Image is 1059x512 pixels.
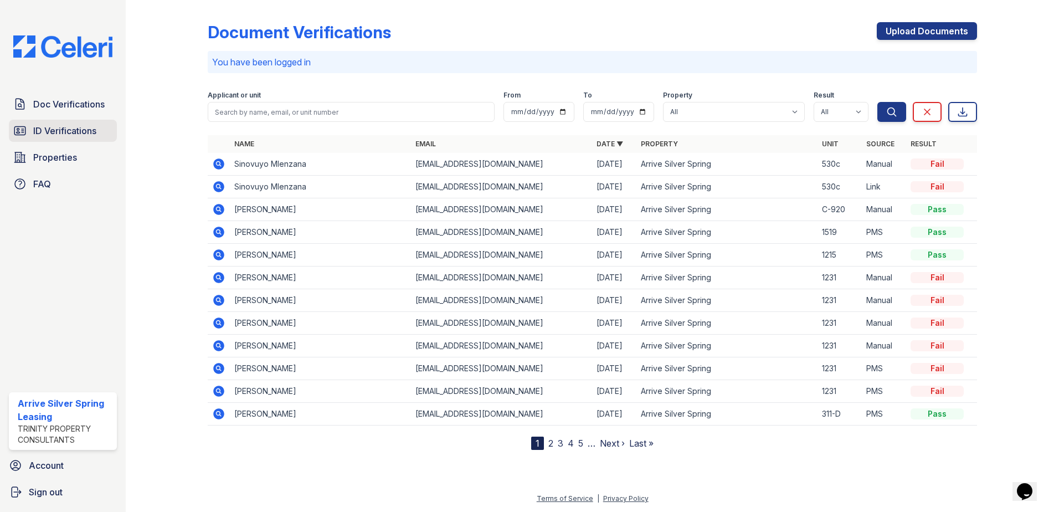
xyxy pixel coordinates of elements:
td: Arrive Silver Spring [636,357,818,380]
span: Properties [33,151,77,164]
td: [PERSON_NAME] [230,312,411,335]
iframe: chat widget [1012,468,1048,501]
td: Manual [862,153,906,176]
td: Arrive Silver Spring [636,198,818,221]
td: 311-D [818,403,862,426]
td: Arrive Silver Spring [636,153,818,176]
span: Account [29,459,64,472]
div: Pass [911,227,964,238]
div: Arrive Silver Spring Leasing [18,397,112,423]
td: 1231 [818,267,862,289]
a: Name [234,140,254,148]
td: [PERSON_NAME] [230,267,411,289]
a: Privacy Policy [603,494,649,503]
td: [DATE] [592,244,636,267]
td: PMS [862,357,906,380]
td: [DATE] [592,289,636,312]
a: Date ▼ [597,140,623,148]
a: Terms of Service [537,494,593,503]
td: [PERSON_NAME] [230,380,411,403]
label: To [583,91,592,100]
div: Fail [911,158,964,170]
span: FAQ [33,177,51,191]
a: 2 [548,438,553,449]
label: Property [663,91,692,100]
td: Link [862,176,906,198]
div: Pass [911,204,964,215]
td: [EMAIL_ADDRESS][DOMAIN_NAME] [411,380,592,403]
span: Sign out [29,485,63,499]
td: Arrive Silver Spring [636,221,818,244]
td: Arrive Silver Spring [636,267,818,289]
td: 1231 [818,289,862,312]
a: Sign out [4,481,121,503]
td: [EMAIL_ADDRESS][DOMAIN_NAME] [411,153,592,176]
td: [EMAIL_ADDRESS][DOMAIN_NAME] [411,335,592,357]
td: Arrive Silver Spring [636,176,818,198]
a: 3 [558,438,563,449]
td: Sinovuyo Mlenzana [230,176,411,198]
td: 530c [818,153,862,176]
td: PMS [862,380,906,403]
td: [DATE] [592,380,636,403]
span: Doc Verifications [33,98,105,111]
td: [DATE] [592,221,636,244]
td: [DATE] [592,153,636,176]
td: [DATE] [592,312,636,335]
td: [EMAIL_ADDRESS][DOMAIN_NAME] [411,244,592,267]
td: C-920 [818,198,862,221]
span: … [588,437,595,450]
td: Manual [862,198,906,221]
td: [DATE] [592,335,636,357]
td: [PERSON_NAME] [230,403,411,426]
p: You have been logged in [212,55,973,69]
td: 530c [818,176,862,198]
td: 1231 [818,380,862,403]
a: Last » [629,438,654,449]
td: [DATE] [592,267,636,289]
td: [PERSON_NAME] [230,244,411,267]
a: 5 [578,438,583,449]
td: [DATE] [592,403,636,426]
td: Manual [862,312,906,335]
a: Next › [600,438,625,449]
div: Fail [911,272,964,283]
td: PMS [862,221,906,244]
input: Search by name, email, or unit number [208,102,495,122]
td: 1231 [818,357,862,380]
td: Arrive Silver Spring [636,312,818,335]
div: Fail [911,340,964,351]
td: [EMAIL_ADDRESS][DOMAIN_NAME] [411,312,592,335]
label: Result [814,91,834,100]
td: Sinovuyo Mlenzana [230,153,411,176]
a: Doc Verifications [9,93,117,115]
a: Email [415,140,436,148]
td: [EMAIL_ADDRESS][DOMAIN_NAME] [411,357,592,380]
div: Trinity Property Consultants [18,423,112,446]
div: Pass [911,408,964,419]
label: From [503,91,521,100]
td: Arrive Silver Spring [636,403,818,426]
div: Fail [911,318,964,329]
a: Source [866,140,895,148]
div: Fail [911,363,964,374]
td: [PERSON_NAME] [230,221,411,244]
td: [EMAIL_ADDRESS][DOMAIN_NAME] [411,267,592,289]
a: 4 [568,438,574,449]
a: Unit [822,140,839,148]
td: PMS [862,244,906,267]
td: [EMAIL_ADDRESS][DOMAIN_NAME] [411,221,592,244]
td: 1231 [818,312,862,335]
div: | [597,494,599,503]
td: [PERSON_NAME] [230,198,411,221]
td: [PERSON_NAME] [230,357,411,380]
td: [DATE] [592,198,636,221]
a: ID Verifications [9,120,117,142]
td: 1519 [818,221,862,244]
td: [DATE] [592,176,636,198]
td: Manual [862,335,906,357]
div: Fail [911,295,964,306]
td: [PERSON_NAME] [230,335,411,357]
a: Result [911,140,937,148]
td: Arrive Silver Spring [636,244,818,267]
